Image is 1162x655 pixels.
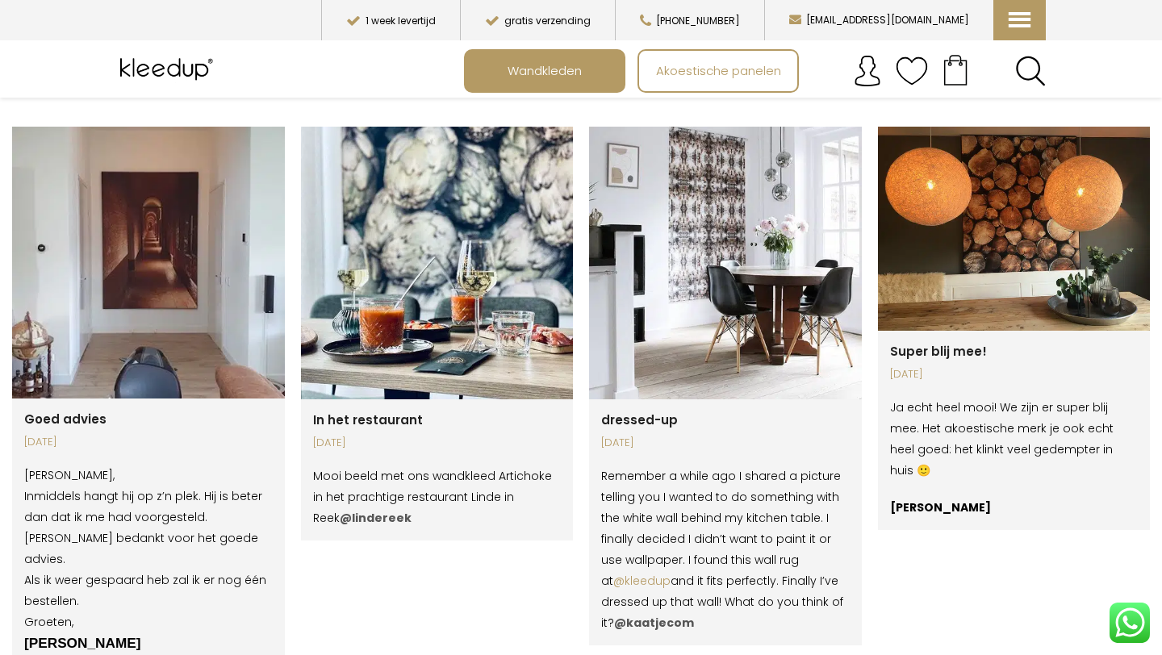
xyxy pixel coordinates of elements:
[890,343,987,360] a: Super blij mee!
[601,573,843,631] span: and it fits perfectly. Finally I’ve dressed up that wall! What do you think of it?
[614,615,694,631] strong: @kaatjecom
[890,499,991,515] strong: [PERSON_NAME]
[890,364,1139,385] div: [DATE]
[24,465,273,486] div: [PERSON_NAME],
[24,432,273,453] div: [DATE]
[24,411,107,428] a: Goed advies
[466,51,624,91] a: Wandkleden
[313,432,562,453] div: [DATE]
[1015,56,1046,86] a: Search
[639,51,797,91] a: Akoestische panelen
[601,432,850,453] div: [DATE]
[928,49,983,90] a: Your cart
[464,49,1058,93] nav: Main menu
[647,56,790,86] span: Akoestische panelen
[24,569,273,611] div: Als ik weer gespaard heb zal ik er nog één bestellen.
[851,55,884,87] img: account.svg
[601,411,678,428] a: dressed-up
[499,56,591,86] span: Wandkleden
[116,49,220,90] img: Kleedup
[601,468,841,589] span: Remember a while ago I shared a picture telling you I wanted to do something with the white wall ...
[24,635,140,651] span: [PERSON_NAME]
[613,573,671,589] a: @kleedup
[313,411,423,428] a: In het restaurant
[890,399,1114,478] span: Ja echt heel mooi! We zijn er super blij mee. Het akoestische merk je ook echt heel goed: het kli...
[313,465,562,528] p: Mooi beeld met ons wandkleed Artichoke in het prachtige restaurant Linde in Reek
[24,486,273,569] div: Inmiddels hangt hij op z’n plek. Hij is beter dan dat ik me had voorgesteld. [PERSON_NAME] bedank...
[24,611,273,632] div: Groeten,
[896,55,928,87] img: verlanglijstje.svg
[340,510,412,526] span: @lindereek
